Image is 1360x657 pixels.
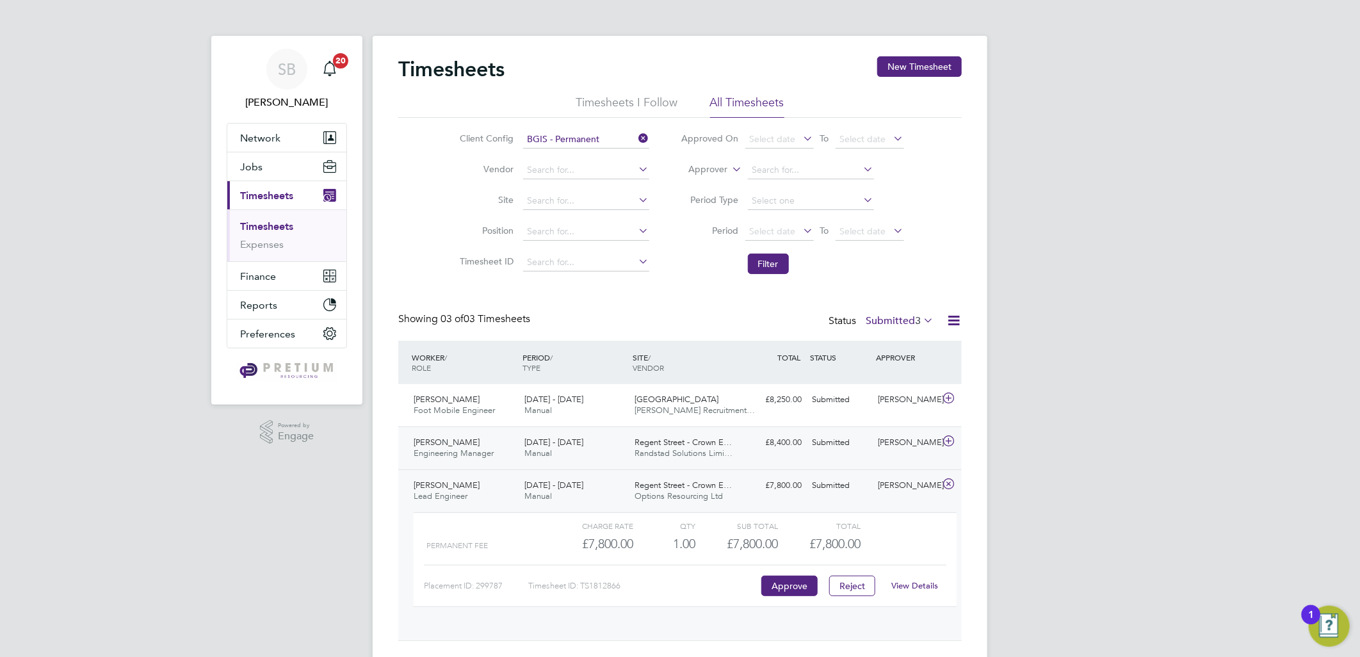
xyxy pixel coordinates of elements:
[236,361,337,382] img: pretium-logo-retina.png
[523,161,649,179] input: Search for...
[426,541,488,550] span: Permanent Fee
[523,131,649,149] input: Search for...
[1308,615,1314,631] div: 1
[807,475,873,496] div: Submitted
[635,394,719,405] span: [GEOGRAPHIC_DATA]
[524,405,552,416] span: Manual
[807,389,873,410] div: Submitted
[681,133,739,144] label: Approved On
[873,346,940,369] div: APPROVER
[635,405,756,416] span: [PERSON_NAME] Recruitment…
[414,480,480,491] span: [PERSON_NAME]
[523,192,649,210] input: Search for...
[748,192,874,210] input: Select one
[398,56,505,82] h2: Timesheets
[778,518,861,533] div: Total
[522,362,540,373] span: TYPE
[695,533,778,555] div: £7,800.00
[441,312,530,325] span: 03 Timesheets
[873,475,940,496] div: [PERSON_NAME]
[227,262,346,290] button: Finance
[424,576,528,596] div: Placement ID: 299787
[630,346,741,379] div: SITE
[633,518,695,533] div: QTY
[748,254,789,274] button: Filter
[240,132,280,144] span: Network
[807,432,873,453] div: Submitted
[816,222,833,239] span: To
[523,254,649,272] input: Search for...
[444,352,447,362] span: /
[227,152,346,181] button: Jobs
[807,346,873,369] div: STATUS
[240,238,284,250] a: Expenses
[240,161,263,173] span: Jobs
[457,194,514,206] label: Site
[457,225,514,236] label: Position
[227,291,346,319] button: Reports
[278,431,314,442] span: Engage
[915,314,921,327] span: 3
[412,362,431,373] span: ROLE
[877,56,962,77] button: New Timesheet
[260,420,314,444] a: Powered byEngage
[414,394,480,405] span: [PERSON_NAME]
[633,533,695,555] div: 1.00
[1309,606,1350,647] button: Open Resource Center, 1 new notification
[227,95,347,110] span: Sasha Baird
[409,346,519,379] div: WORKER
[414,491,467,501] span: Lead Engineer
[227,49,347,110] a: SB[PERSON_NAME]
[524,448,552,458] span: Manual
[524,437,583,448] span: [DATE] - [DATE]
[457,163,514,175] label: Vendor
[873,389,940,410] div: [PERSON_NAME]
[333,53,348,69] span: 20
[240,270,276,282] span: Finance
[670,163,728,176] label: Approver
[524,394,583,405] span: [DATE] - [DATE]
[810,536,861,551] span: £7,800.00
[524,480,583,491] span: [DATE] - [DATE]
[840,225,886,237] span: Select date
[635,491,724,501] span: Options Resourcing Ltd
[227,361,347,382] a: Go to home page
[441,312,464,325] span: 03 of
[414,405,495,416] span: Foot Mobile Engineer
[761,576,818,596] button: Approve
[635,437,733,448] span: Regent Street - Crown E…
[681,194,739,206] label: Period Type
[866,314,934,327] label: Submitted
[550,352,553,362] span: /
[695,518,778,533] div: Sub Total
[750,133,796,145] span: Select date
[740,475,807,496] div: £7,800.00
[414,437,480,448] span: [PERSON_NAME]
[740,432,807,453] div: £8,400.00
[710,95,784,118] li: All Timesheets
[829,312,936,330] div: Status
[551,518,633,533] div: Charge rate
[227,209,346,261] div: Timesheets
[681,225,739,236] label: Period
[748,161,874,179] input: Search for...
[750,225,796,237] span: Select date
[519,346,630,379] div: PERIOD
[227,320,346,348] button: Preferences
[829,576,875,596] button: Reject
[240,220,293,232] a: Timesheets
[840,133,886,145] span: Select date
[551,533,633,555] div: £7,800.00
[523,223,649,241] input: Search for...
[649,352,651,362] span: /
[227,124,346,152] button: Network
[227,181,346,209] button: Timesheets
[633,362,665,373] span: VENDOR
[635,448,733,458] span: Randstad Solutions Limi…
[528,576,758,596] div: Timesheet ID: TS1812866
[278,61,296,77] span: SB
[398,312,533,326] div: Showing
[873,432,940,453] div: [PERSON_NAME]
[892,580,939,591] a: View Details
[777,352,800,362] span: TOTAL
